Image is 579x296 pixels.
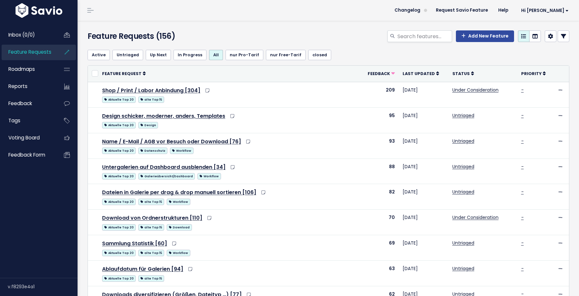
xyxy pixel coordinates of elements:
span: Feedback [368,71,390,76]
a: Download [167,223,192,231]
a: Untergalerien auf Dashboard ausblenden [34] [102,163,226,171]
span: alte Top 15 [138,250,164,256]
a: Workflow [167,248,190,257]
a: Workflow [170,146,193,154]
span: Reports [8,83,27,90]
td: 82 [360,184,399,210]
span: Aktuelle Top 20 [102,250,136,256]
a: alte Top 15 [138,197,164,205]
span: alte Top 15 [138,275,164,282]
span: Feature Request [102,71,142,76]
h4: Feature Requests (156) [88,30,242,42]
a: Feedback [368,70,395,77]
td: 69 [360,235,399,261]
span: Workflow [167,250,190,256]
span: Tags [8,117,20,124]
a: Aktuelle Top 20 [102,95,136,103]
span: Aktuelle Top 20 [102,96,136,103]
span: Feature Requests [8,49,51,55]
span: Download [167,224,192,231]
a: Ablaufdatum für Galerien [94] [102,265,183,273]
a: Untriaged [452,240,474,246]
span: Workflow [167,199,190,205]
a: Add New Feature [456,30,514,42]
span: Inbox (0/0) [8,31,35,38]
span: Feedback form [8,151,45,158]
a: Design [138,121,158,129]
span: Workflow [170,148,193,154]
span: Aktuelle Top 20 [102,275,136,282]
a: nur Free-Tarif [266,50,306,60]
a: - [521,87,524,93]
ul: Filter feature requests [88,50,569,60]
span: Status [452,71,470,76]
a: - [521,112,524,119]
a: Roadmaps [2,62,54,77]
td: [DATE] [399,82,448,107]
span: Workflow [197,173,221,180]
a: Voting Board [2,130,54,145]
span: alte Top 15 [138,224,164,231]
a: Priority [521,70,546,77]
a: Untriaged [452,138,474,144]
span: Aktuelle Top 20 [102,224,136,231]
div: v.f8293e4a1 [8,278,78,295]
a: Feedback form [2,148,54,162]
span: alte Top 15 [138,96,164,103]
td: 209 [360,82,399,107]
a: Dateien in Galerie per drag & drop manuell sortieren [106] [102,189,256,196]
span: Aktuelle Top 20 [102,173,136,180]
a: Feature Request [102,70,146,77]
td: 63 [360,261,399,286]
td: 95 [360,107,399,133]
td: [DATE] [399,107,448,133]
a: Aktuelle Top 20 [102,172,136,180]
a: Aktuelle Top 20 [102,146,136,154]
a: Reports [2,79,54,94]
a: Aktuelle Top 20 [102,274,136,282]
td: 70 [360,210,399,235]
a: Galerieübersicht/Dashboard [138,172,195,180]
img: logo-white.9d6f32f41409.svg [14,3,64,18]
td: [DATE] [399,210,448,235]
span: Galerieübersicht/Dashboard [138,173,195,180]
span: Last Updated [403,71,435,76]
span: Aktuelle Top 20 [102,148,136,154]
a: Download von Ordnerstrukturen [110] [102,214,202,222]
a: - [521,163,524,170]
a: alte Top 15 [138,95,164,103]
span: Priority [521,71,542,76]
a: Hi [PERSON_NAME] [513,5,574,16]
td: [DATE] [399,133,448,159]
td: [DATE] [399,159,448,184]
a: - [521,265,524,272]
td: 93 [360,133,399,159]
span: Datenschutz [138,148,167,154]
a: Workflow [197,172,221,180]
a: - [521,138,524,144]
a: Aktuelle Top 20 [102,121,136,129]
td: [DATE] [399,184,448,210]
span: Feedback [8,100,32,107]
a: alte Top 15 [138,223,164,231]
a: Design schicker, moderner, anders, Templates [102,112,225,120]
a: Sammlung Statistik [60] [102,240,167,247]
a: Aktuelle Top 20 [102,197,136,205]
a: - [521,214,524,221]
a: Status [452,70,474,77]
a: Up Next [146,50,171,60]
a: Untriaged [452,163,474,170]
span: Design [138,122,158,128]
span: Aktuelle Top 20 [102,122,136,128]
a: Last Updated [403,70,439,77]
a: All [209,50,223,60]
a: Feedback [2,96,54,111]
span: Changelog [395,8,420,13]
a: alte Top 15 [138,248,164,257]
a: Untriaged [452,189,474,195]
span: Aktuelle Top 20 [102,199,136,205]
span: Roadmaps [8,66,35,72]
a: - [521,189,524,195]
td: [DATE] [399,261,448,286]
span: Hi [PERSON_NAME] [521,8,569,13]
